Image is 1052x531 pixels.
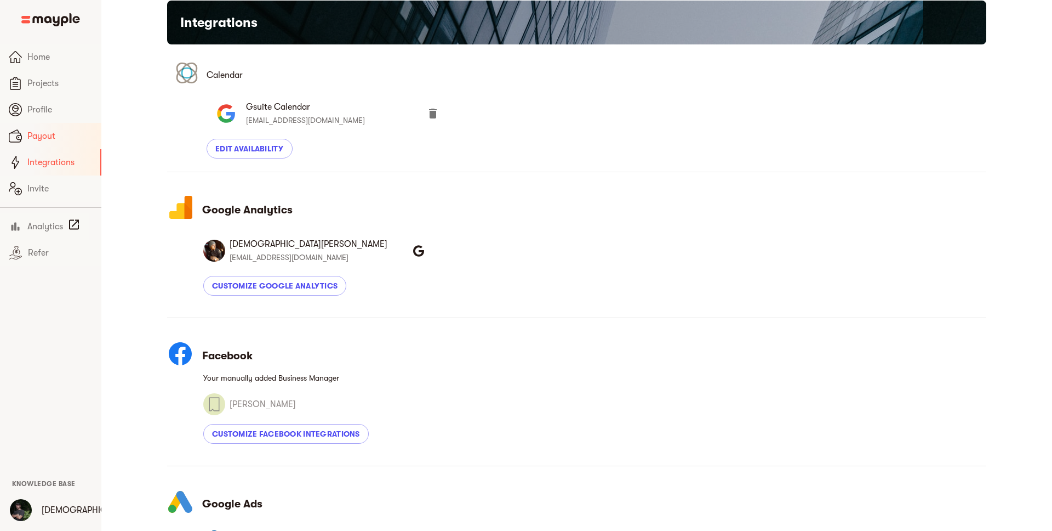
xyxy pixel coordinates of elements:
[27,50,93,64] span: Home
[212,427,360,440] span: Customize Facebook Integrations
[203,276,346,296] button: Customize Google Analytics
[28,246,93,259] span: Refer
[10,499,32,521] img: SaHa3n0LRHa4Bfrotflw
[212,279,338,292] span: Customize Google Analytics
[27,129,93,143] span: Payout
[12,479,76,488] a: Knowledge Base
[180,14,258,31] h5: Integrations
[3,493,38,528] button: User Menu
[807,90,1052,531] iframe: Chat Widget
[202,349,986,363] h6: Facebook
[42,504,133,517] p: [DEMOGRAPHIC_DATA]
[230,238,413,251] span: [DEMOGRAPHIC_DATA][PERSON_NAME]
[203,393,225,415] img: 302535660_503349028465013_8044218561785756189_n.jpg
[246,100,407,114] span: gsuite calendar
[202,497,986,511] h6: Google Ads
[202,203,986,217] h6: Google Analytics
[27,156,92,169] span: Integrations
[27,220,63,233] span: Analytics
[215,103,237,125] img: google.svg
[246,114,407,127] p: [EMAIL_ADDRESS][DOMAIN_NAME]
[215,142,284,155] span: edit availability
[21,13,80,26] img: Main logo
[12,480,76,488] span: Knowledge Base
[27,77,93,90] span: Projects
[207,69,243,82] p: Calendar
[27,103,93,116] span: Profile
[27,182,93,195] span: Invite
[203,240,225,262] img: AGNmyxbv0bHBZI7yLH0O8teuqBBHYylUcNmYp67c1qtaFA=s96-c
[230,251,413,264] p: [EMAIL_ADDRESS][DOMAIN_NAME]
[207,139,293,159] button: edit availability
[203,424,369,444] button: Customize Facebook Integrations
[203,371,942,424] div: Your manually added Business Manager
[230,398,425,411] span: [PERSON_NAME]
